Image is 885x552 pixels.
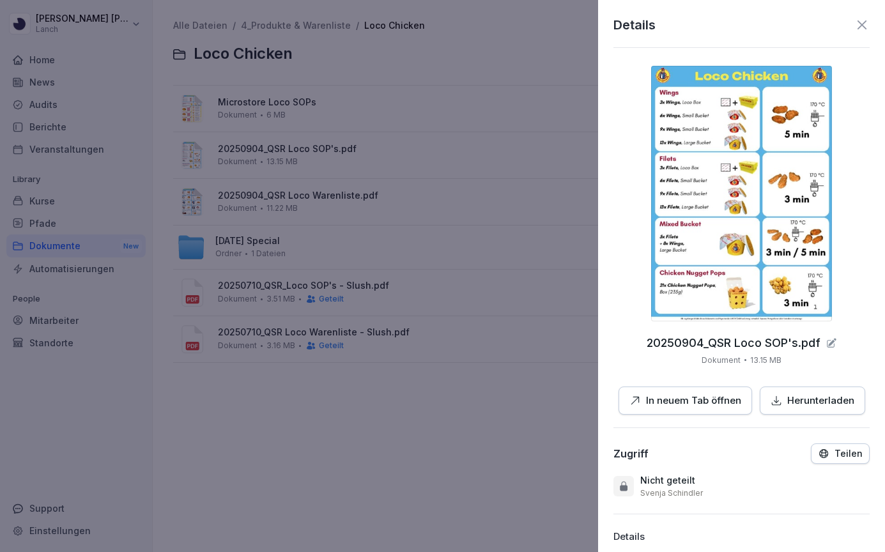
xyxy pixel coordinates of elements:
[787,394,854,408] p: Herunterladen
[760,387,865,415] button: Herunterladen
[613,15,656,34] p: Details
[646,394,741,408] p: In neuem Tab öffnen
[647,337,820,349] p: 20250904_QSR Loco SOP's.pdf
[702,355,741,366] p: Dokument
[613,447,649,460] div: Zugriff
[835,448,863,459] p: Teilen
[651,66,832,321] img: thumbnail
[640,488,703,498] p: Svenja Schindler
[811,443,870,464] button: Teilen
[640,474,695,487] p: Nicht geteilt
[750,355,781,366] p: 13.15 MB
[613,530,870,544] p: Details
[619,387,752,415] button: In neuem Tab öffnen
